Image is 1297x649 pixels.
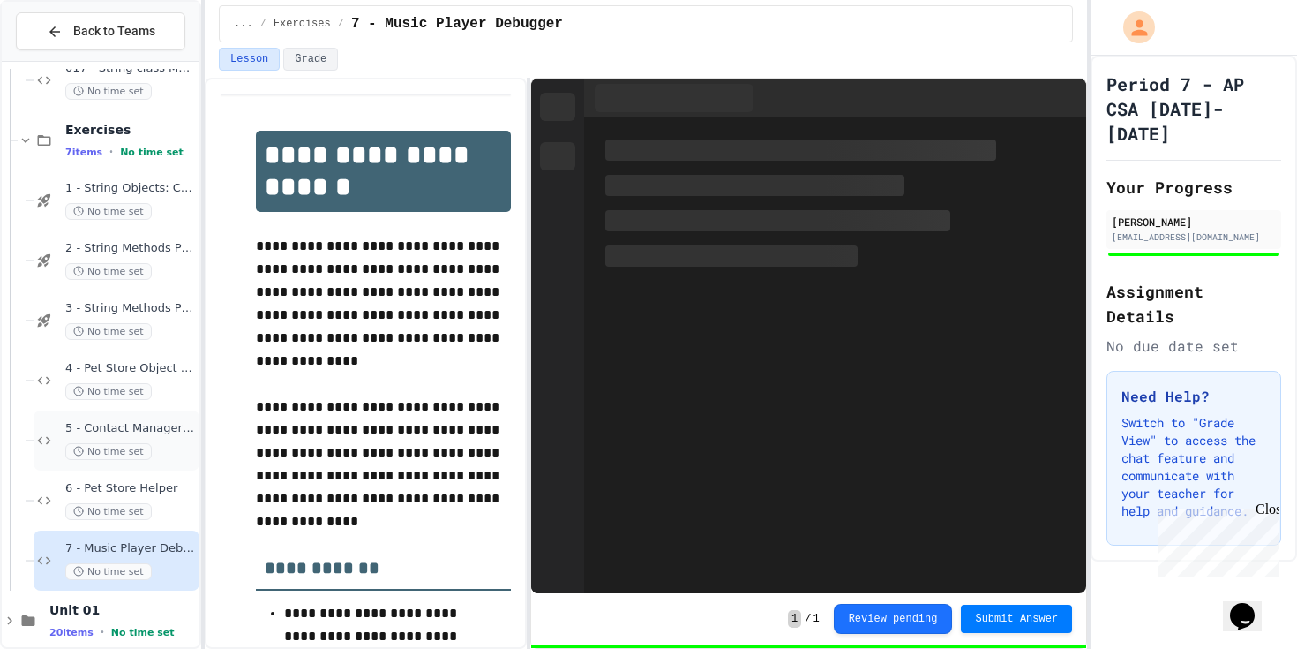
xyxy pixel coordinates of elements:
span: No time set [65,503,152,520]
p: Switch to "Grade View" to access the chat feature and communicate with your teacher for help and ... [1121,414,1266,520]
button: Back to Teams [16,12,185,50]
h2: Assignment Details [1106,279,1281,328]
span: 5 - Contact Manager Debug [65,421,196,436]
h2: Your Progress [1106,175,1281,200]
span: 1 [788,610,801,628]
button: Review pending [834,604,953,634]
span: Submit Answer [975,612,1058,626]
span: 1 - String Objects: Concatenation, Literals, and More [65,181,196,196]
span: Unit 01 [49,602,196,618]
span: / [338,17,344,31]
span: 7 items [65,147,102,158]
iframe: chat widget [1223,578,1279,631]
div: [PERSON_NAME] [1112,214,1276,230]
span: 4 - Pet Store Object Creator [65,361,196,376]
h3: Need Help? [1121,386,1266,407]
span: No time set [65,263,152,280]
span: No time set [65,443,152,460]
span: • [101,625,104,639]
iframe: chat widget [1151,502,1279,577]
span: No time set [65,383,152,400]
button: Submit Answer [961,605,1072,633]
h1: Period 7 - AP CSA [DATE]-[DATE] [1106,72,1281,146]
span: 7 - Music Player Debugger [65,541,196,556]
span: • [109,145,113,159]
span: No time set [65,83,152,100]
span: No time set [65,323,152,340]
button: Lesson [219,48,280,71]
span: / [260,17,266,31]
span: 7 - Music Player Debugger [351,13,563,34]
div: My Account [1105,7,1159,48]
span: No time set [65,563,152,580]
div: No due date set [1106,336,1281,357]
span: Back to Teams [73,22,155,41]
span: 6 - Pet Store Helper [65,481,196,496]
span: 3 - String Methods Practice II [65,301,196,316]
button: Grade [283,48,338,71]
span: 017 - String class Methods III [65,61,196,76]
span: No time set [111,627,175,638]
span: 2 - String Methods Practice I [65,241,196,256]
div: [EMAIL_ADDRESS][DOMAIN_NAME] [1112,230,1276,244]
span: 1 [813,612,819,626]
span: No time set [65,203,152,220]
span: 20 items [49,627,94,638]
span: No time set [120,147,184,158]
span: / [805,612,811,626]
div: Chat with us now!Close [7,7,122,112]
span: Exercises [274,17,331,31]
span: ... [234,17,253,31]
span: Exercises [65,122,196,138]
